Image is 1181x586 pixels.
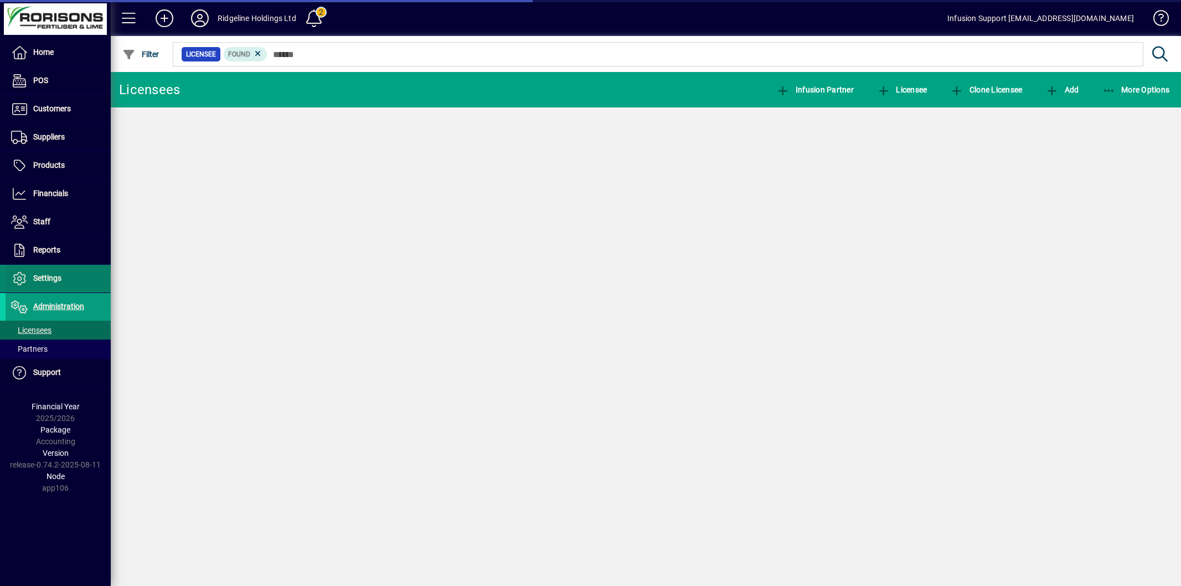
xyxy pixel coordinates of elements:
span: Version [43,449,69,458]
span: Infusion Partner [776,85,854,94]
span: Licensee [186,49,216,60]
span: Suppliers [33,132,65,141]
div: Ridgeline Holdings Ltd [218,9,296,27]
span: Licensees [11,326,51,335]
a: Support [6,359,111,387]
span: Licensee [877,85,927,94]
a: Home [6,39,111,66]
button: Profile [182,8,218,28]
a: Settings [6,265,111,292]
span: Partners [11,345,48,353]
span: More Options [1102,85,1170,94]
span: Reports [33,245,60,254]
a: Partners [6,340,111,358]
button: Add [147,8,182,28]
mat-chip: Found Status: Found [224,47,267,61]
button: Clone Licensee [947,80,1025,100]
span: Products [33,161,65,169]
a: Customers [6,95,111,123]
span: Financials [33,189,68,198]
a: POS [6,67,111,95]
div: Licensees [119,81,180,99]
span: Package [40,425,70,434]
span: Staff [33,217,50,226]
button: Licensee [874,80,930,100]
a: Financials [6,180,111,208]
button: More Options [1100,80,1173,100]
a: Reports [6,237,111,264]
a: Staff [6,208,111,236]
span: Settings [33,274,61,282]
span: Add [1045,85,1079,94]
button: Filter [120,44,162,64]
a: Licensees [6,321,111,340]
a: Products [6,152,111,179]
button: Infusion Partner [773,80,857,100]
span: Support [33,368,61,377]
span: POS [33,76,48,85]
span: Clone Licensee [950,85,1022,94]
span: Filter [122,50,159,59]
span: Financial Year [32,402,80,411]
span: Node [47,472,65,481]
button: Add [1043,80,1081,100]
div: Infusion Support [EMAIL_ADDRESS][DOMAIN_NAME] [947,9,1134,27]
a: Knowledge Base [1145,2,1167,38]
span: Administration [33,302,84,311]
a: Suppliers [6,124,111,151]
span: Customers [33,104,71,113]
span: Home [33,48,54,56]
span: Found [228,50,250,58]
